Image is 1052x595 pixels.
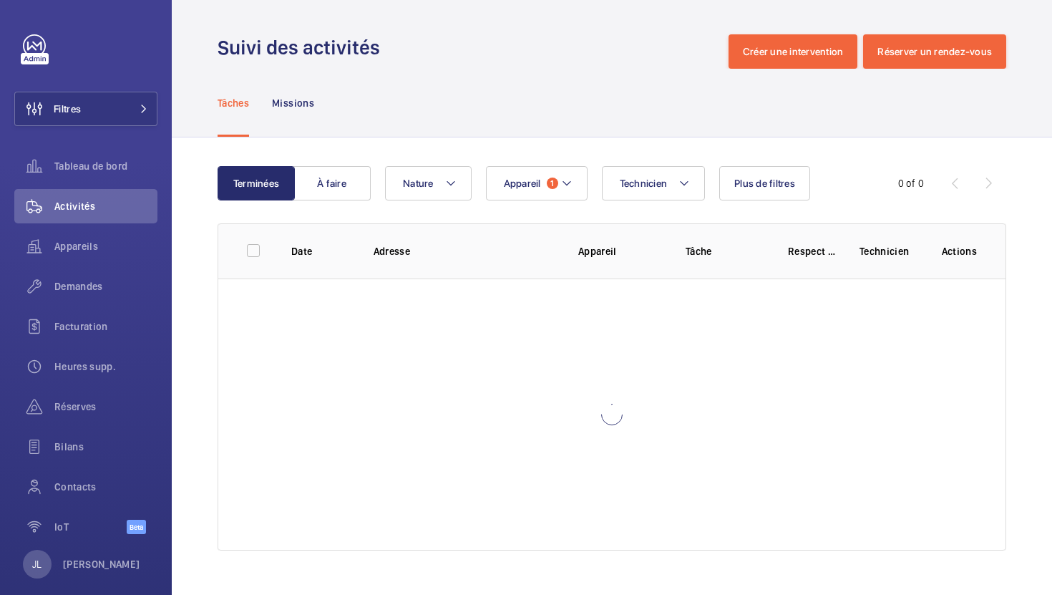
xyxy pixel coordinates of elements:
[54,520,127,534] span: IoT
[859,244,919,258] p: Technicien
[54,359,157,374] span: Heures supp.
[578,244,663,258] p: Appareil
[734,178,795,189] span: Plus de filtres
[272,96,314,110] p: Missions
[293,166,371,200] button: À faire
[374,244,555,258] p: Adresse
[602,166,706,200] button: Technicien
[504,178,541,189] span: Appareil
[54,199,157,213] span: Activités
[54,440,157,454] span: Bilans
[54,159,157,173] span: Tableau de bord
[898,176,924,190] div: 0 of 0
[385,166,472,200] button: Nature
[863,34,1006,69] button: Réserver un rendez-vous
[729,34,858,69] button: Créer une intervention
[486,166,588,200] button: Appareil1
[54,239,157,253] span: Appareils
[218,96,249,110] p: Tâches
[788,244,837,258] p: Respect délai
[942,244,977,258] p: Actions
[54,102,81,116] span: Filtres
[54,319,157,334] span: Facturation
[127,520,146,534] span: Beta
[14,92,157,126] button: Filtres
[686,244,765,258] p: Tâche
[54,279,157,294] span: Demandes
[32,557,42,571] p: JL
[403,178,434,189] span: Nature
[620,178,668,189] span: Technicien
[291,244,351,258] p: Date
[63,557,140,571] p: [PERSON_NAME]
[218,166,295,200] button: Terminées
[719,166,810,200] button: Plus de filtres
[54,480,157,494] span: Contacts
[547,178,558,189] span: 1
[218,34,389,61] h1: Suivi des activités
[54,400,157,414] span: Réserves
